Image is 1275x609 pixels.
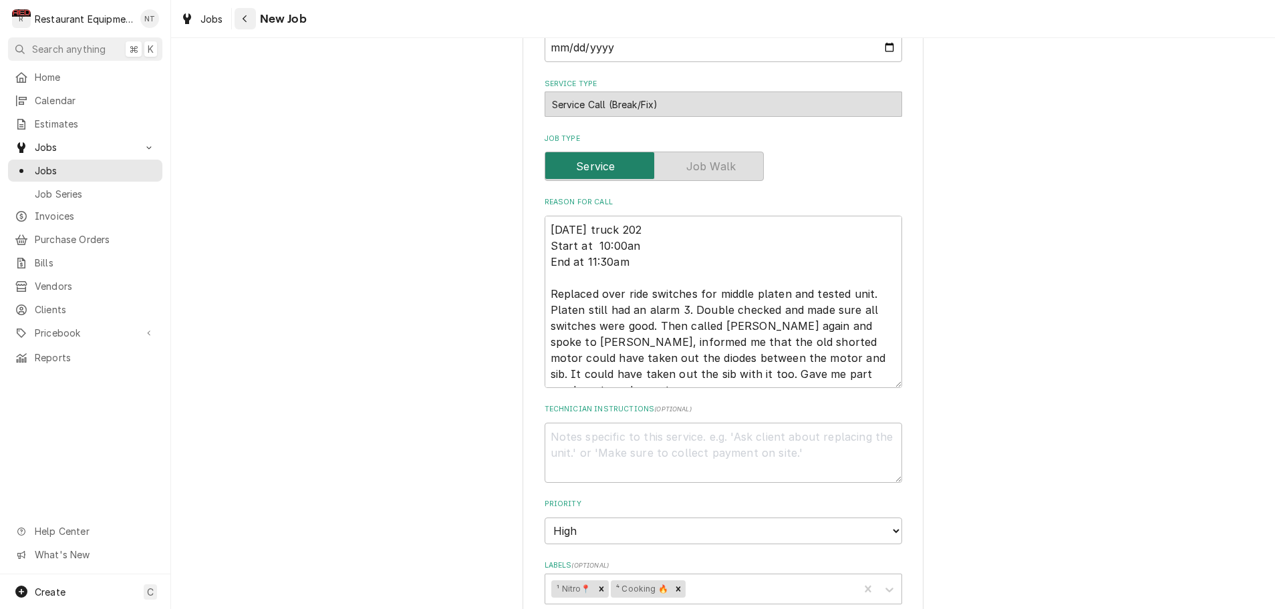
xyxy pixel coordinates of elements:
[140,9,159,28] div: NT
[545,152,902,181] div: Service
[12,9,31,28] div: R
[35,232,156,246] span: Purchase Orders
[35,12,133,26] div: Restaurant Equipment Diagnostics
[594,580,609,598] div: Remove ¹ Nitro📍
[35,93,156,108] span: Calendar
[545,560,902,604] div: Labels
[35,187,156,201] span: Job Series
[35,279,156,293] span: Vendors
[256,10,307,28] span: New Job
[545,404,902,415] label: Technician Instructions
[35,524,154,538] span: Help Center
[545,560,902,571] label: Labels
[8,322,162,344] a: Go to Pricebook
[8,544,162,566] a: Go to What's New
[8,298,162,321] a: Clients
[8,37,162,61] button: Search anything⌘K
[545,79,902,89] label: Service Type
[671,580,686,598] div: Remove ⁴ Cooking 🔥
[545,216,902,388] textarea: [DATE] truck 202 Start at 10:00an End at 11:30am Replaced over ride switches for middle platen an...
[545,499,902,510] label: Priority
[8,160,162,182] a: Jobs
[545,134,902,144] label: Job Type
[571,562,609,569] span: ( optional )
[8,252,162,274] a: Bills
[8,89,162,112] a: Calendar
[545,15,902,62] div: Date Received
[129,42,138,56] span: ⌘
[200,12,223,26] span: Jobs
[35,326,136,340] span: Pricebook
[8,113,162,135] a: Estimates
[545,79,902,117] div: Service Type
[545,134,902,181] div: Job Type
[545,499,902,544] div: Priority
[8,275,162,297] a: Vendors
[35,351,156,365] span: Reports
[175,8,229,30] a: Jobs
[8,136,162,158] a: Go to Jobs
[545,197,902,387] div: Reason For Call
[8,347,162,369] a: Reports
[8,205,162,227] a: Invoices
[545,197,902,208] label: Reason For Call
[35,256,156,270] span: Bills
[148,42,154,56] span: K
[35,302,156,317] span: Clients
[140,9,159,28] div: Nick Tussey's Avatar
[545,91,902,117] div: Service Call (Break/Fix)
[35,140,136,154] span: Jobs
[35,209,156,223] span: Invoices
[235,8,256,29] button: Navigate back
[12,9,31,28] div: Restaurant Equipment Diagnostics's Avatar
[611,580,671,598] div: ⁴ Cooking 🔥
[8,183,162,205] a: Job Series
[8,66,162,88] a: Home
[654,405,692,413] span: ( optional )
[8,228,162,250] a: Purchase Orders
[32,42,106,56] span: Search anything
[8,520,162,542] a: Go to Help Center
[545,404,902,482] div: Technician Instructions
[35,164,156,178] span: Jobs
[551,580,593,598] div: ¹ Nitro📍
[35,586,65,598] span: Create
[147,585,154,599] span: C
[35,548,154,562] span: What's New
[545,33,902,62] input: yyyy-mm-dd
[35,70,156,84] span: Home
[35,117,156,131] span: Estimates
